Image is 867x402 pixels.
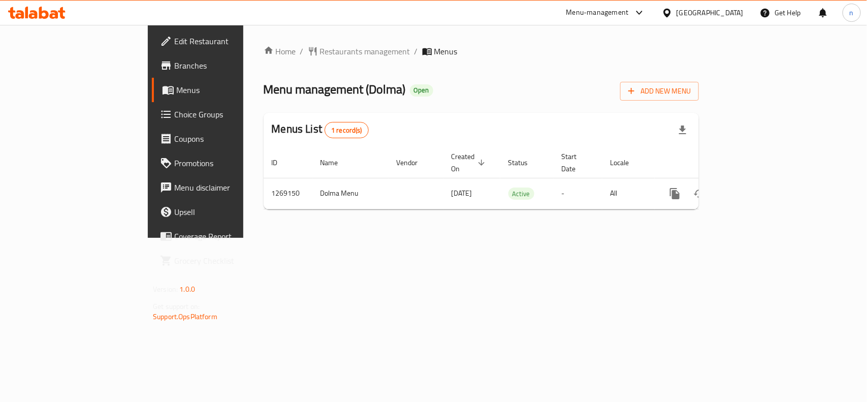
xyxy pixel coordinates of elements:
[179,283,195,296] span: 1.0.0
[452,187,472,200] span: [DATE]
[174,108,284,120] span: Choice Groups
[670,118,695,142] div: Export file
[152,200,293,224] a: Upsell
[152,127,293,151] a: Coupons
[152,78,293,102] a: Menus
[174,206,284,218] span: Upsell
[152,53,293,78] a: Branches
[320,157,351,169] span: Name
[153,310,217,323] a: Support.OpsPlatform
[264,78,406,101] span: Menu management ( Dolma )
[264,45,699,57] nav: breadcrumb
[410,86,433,95] span: Open
[410,84,433,97] div: Open
[508,188,534,200] span: Active
[174,255,284,267] span: Grocery Checklist
[176,84,284,96] span: Menus
[663,181,687,206] button: more
[566,7,629,19] div: Menu-management
[414,45,418,57] li: /
[174,59,284,72] span: Branches
[452,150,488,175] span: Created On
[620,82,699,101] button: Add New Menu
[687,181,712,206] button: Change Status
[152,102,293,127] a: Choice Groups
[655,147,768,178] th: Actions
[174,133,284,145] span: Coupons
[677,7,744,18] div: [GEOGRAPHIC_DATA]
[320,45,410,57] span: Restaurants management
[397,157,431,169] span: Vendor
[602,178,655,209] td: All
[325,126,368,135] span: 1 record(s)
[174,181,284,194] span: Menu disclaimer
[554,178,602,209] td: -
[264,147,768,209] table: enhanced table
[325,122,369,138] div: Total records count
[153,283,178,296] span: Version:
[152,249,293,273] a: Grocery Checklist
[308,45,410,57] a: Restaurants management
[174,35,284,47] span: Edit Restaurant
[174,230,284,242] span: Coverage Report
[174,157,284,169] span: Promotions
[272,157,291,169] span: ID
[434,45,458,57] span: Menus
[300,45,304,57] li: /
[611,157,643,169] span: Locale
[562,150,590,175] span: Start Date
[508,188,534,200] div: Active
[272,121,369,138] h2: Menus List
[153,300,200,313] span: Get support on:
[508,157,541,169] span: Status
[312,178,389,209] td: Dolma Menu
[152,224,293,249] a: Coverage Report
[850,7,854,18] span: n
[152,29,293,53] a: Edit Restaurant
[628,85,691,98] span: Add New Menu
[152,151,293,175] a: Promotions
[152,175,293,200] a: Menu disclaimer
